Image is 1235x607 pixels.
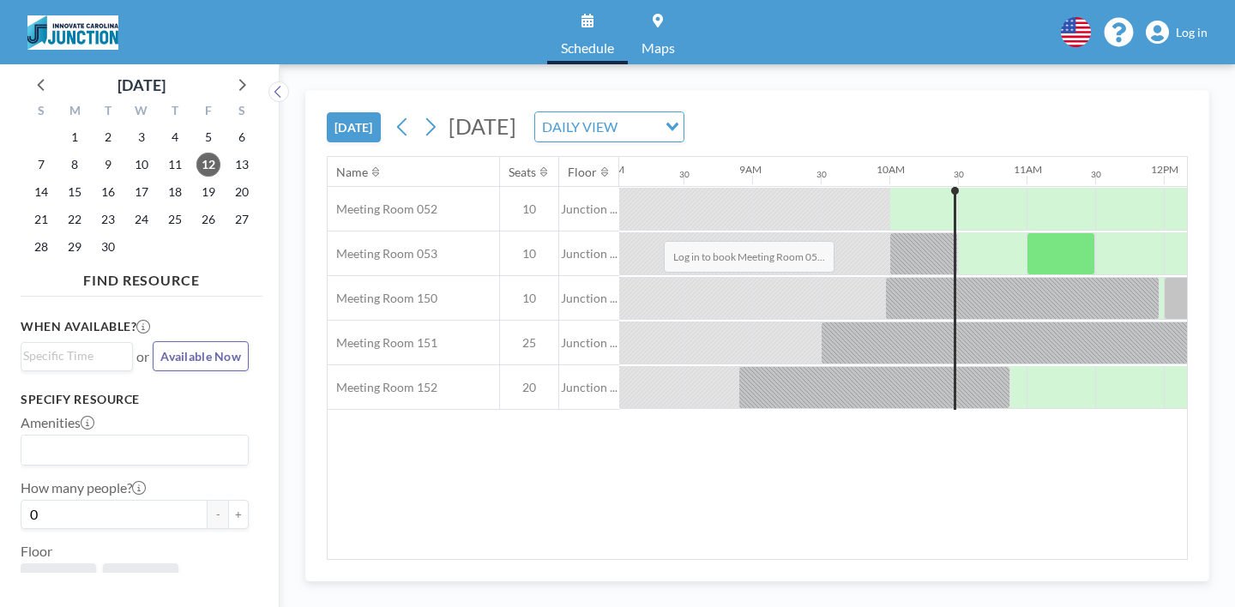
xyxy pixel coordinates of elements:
span: Tuesday, September 2, 2025 [96,125,120,149]
span: Sunday, September 7, 2025 [29,153,53,177]
span: Junction ... [559,380,619,395]
div: Search for option [535,112,684,141]
span: Schedule [561,41,614,55]
span: 20 [500,380,558,395]
span: DAILY VIEW [539,116,621,138]
span: Tuesday, September 30, 2025 [96,235,120,259]
div: 12PM [1151,163,1178,176]
button: - [208,500,228,529]
span: Friday, September 12, 2025 [196,153,220,177]
span: Thursday, September 18, 2025 [163,180,187,204]
span: Meeting Room 052 [328,201,437,217]
div: 10AM [877,163,905,176]
input: Search for option [623,116,655,138]
span: Monday, September 22, 2025 [63,207,87,231]
span: Monday, September 29, 2025 [63,235,87,259]
h3: Specify resource [21,392,249,407]
div: M [58,101,92,123]
button: Available Now [153,341,249,371]
span: Monday, September 8, 2025 [63,153,87,177]
span: 10 [500,246,558,261]
span: Meeting Room 152 [328,380,437,395]
span: Thursday, September 25, 2025 [163,207,187,231]
div: S [25,101,58,123]
div: 30 [1091,169,1101,180]
label: Floor [21,543,52,560]
span: Junction ... [559,335,619,351]
span: Wednesday, September 10, 2025 [130,153,154,177]
div: W [125,101,159,123]
span: Maps [642,41,675,55]
span: Thursday, September 11, 2025 [163,153,187,177]
span: Sunday, September 28, 2025 [29,235,53,259]
div: T [92,101,125,123]
span: Friday, September 5, 2025 [196,125,220,149]
label: Amenities [21,414,94,431]
span: 10 [500,201,558,217]
span: Saturday, September 20, 2025 [230,180,254,204]
span: 25 [500,335,558,351]
div: 30 [679,169,690,180]
span: Monday, September 15, 2025 [63,180,87,204]
a: Log in [1146,21,1208,45]
span: Meeting Room 150 [328,291,437,306]
span: Wednesday, September 17, 2025 [130,180,154,204]
span: Junction ... [559,201,619,217]
span: Tuesday, September 9, 2025 [96,153,120,177]
label: How many people? [21,479,146,496]
span: Sunday, September 14, 2025 [29,180,53,204]
span: Junction ... [559,246,619,261]
div: [DATE] [117,73,166,97]
h4: FIND RESOURCE [21,265,262,289]
span: Saturday, September 13, 2025 [230,153,254,177]
span: Thursday, September 4, 2025 [163,125,187,149]
div: Search for option [21,436,248,465]
span: Saturday, September 27, 2025 [230,207,254,231]
span: Saturday, September 6, 2025 [230,125,254,149]
div: S [225,101,258,123]
div: 9AM [739,163,762,176]
div: 30 [954,169,964,180]
span: Friday, September 26, 2025 [196,207,220,231]
div: F [191,101,225,123]
input: Search for option [23,439,238,461]
span: Junction ... [110,570,172,587]
span: Meeting Room 053 [328,246,437,261]
span: Tuesday, September 16, 2025 [96,180,120,204]
div: T [158,101,191,123]
span: Tuesday, September 23, 2025 [96,207,120,231]
span: Log in to book Meeting Room 05... [664,241,834,273]
img: organization-logo [27,15,118,50]
input: Search for option [23,346,123,365]
span: Sunday, September 21, 2025 [29,207,53,231]
div: Name [336,165,368,180]
span: Junction ... [27,570,89,587]
button: [DATE] [327,112,381,142]
button: + [228,500,249,529]
span: Log in [1176,25,1208,40]
span: [DATE] [449,113,516,139]
span: Available Now [160,349,241,364]
div: Seats [509,165,536,180]
span: Wednesday, September 3, 2025 [130,125,154,149]
span: Junction ... [559,291,619,306]
div: Search for option [21,343,132,369]
div: 11AM [1014,163,1042,176]
div: Floor [568,165,597,180]
span: Monday, September 1, 2025 [63,125,87,149]
span: or [136,348,149,365]
span: Meeting Room 151 [328,335,437,351]
span: Wednesday, September 24, 2025 [130,207,154,231]
span: Friday, September 19, 2025 [196,180,220,204]
span: 10 [500,291,558,306]
div: 30 [816,169,827,180]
